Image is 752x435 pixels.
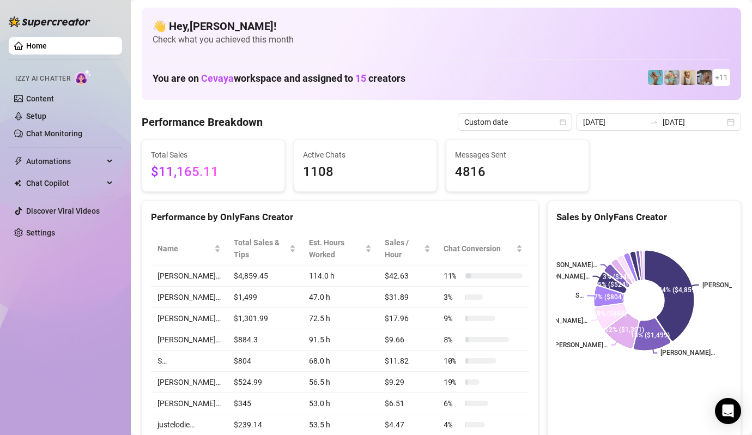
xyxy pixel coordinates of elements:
th: Name [151,232,227,265]
text: [PERSON_NAME]… [533,317,587,324]
span: Sales / Hour [385,237,422,261]
img: logo-BBDzfeDw.svg [9,16,90,27]
img: Chat Copilot [14,179,21,187]
td: 72.5 h [302,308,378,329]
h4: 👋 Hey, [PERSON_NAME] ! [153,19,730,34]
td: [PERSON_NAME]… [151,372,227,393]
input: End date [663,116,725,128]
span: Messages Sent [455,149,580,161]
td: $1,499 [227,287,302,308]
a: Home [26,41,47,50]
img: Megan [681,70,696,85]
text: S… [575,292,584,300]
th: Chat Conversion [437,232,529,265]
text: [PERSON_NAME]… [660,349,715,357]
span: Cevaya [201,72,234,84]
h1: You are on workspace and assigned to creators [153,72,405,84]
div: Performance by OnlyFans Creator [151,210,529,225]
span: + 11 [715,71,728,83]
span: calendar [560,119,566,125]
span: Active Chats [303,149,428,161]
span: Izzy AI Chatter [15,74,70,84]
td: $9.29 [378,372,437,393]
span: Name [157,243,212,255]
td: 53.0 h [302,393,378,414]
td: 68.0 h [302,351,378,372]
span: Chat Conversion [444,243,514,255]
div: Open Intercom Messenger [715,398,741,424]
span: 9 % [444,312,461,324]
a: Settings [26,228,55,237]
span: thunderbolt [14,157,23,166]
td: S… [151,351,227,372]
span: Automations [26,153,104,170]
td: 47.0 h [302,287,378,308]
td: 56.5 h [302,372,378,393]
td: $884.3 [227,329,302,351]
text: [PERSON_NAME]… [553,341,608,349]
td: $6.51 [378,393,437,414]
span: Custom date [464,114,566,130]
td: 114.0 h [302,265,378,287]
td: $524.99 [227,372,302,393]
a: Setup [26,112,46,120]
div: Est. Hours Worked [309,237,363,261]
a: Chat Monitoring [26,129,82,138]
td: [PERSON_NAME]… [151,308,227,329]
td: $1,301.99 [227,308,302,329]
span: $11,165.11 [151,162,276,183]
span: Total Sales [151,149,276,161]
th: Sales / Hour [378,232,437,265]
td: $42.63 [378,265,437,287]
td: [PERSON_NAME]… [151,287,227,308]
span: 15 [355,72,366,84]
td: $17.96 [378,308,437,329]
td: $4,859.45 [227,265,302,287]
td: $11.82 [378,351,437,372]
span: to [650,118,658,126]
td: 91.5 h [302,329,378,351]
input: Start date [583,116,645,128]
text: [PERSON_NAME]… [543,261,597,269]
img: AI Chatter [75,69,92,85]
td: $9.66 [378,329,437,351]
span: 4816 [455,162,580,183]
span: Check what you achieved this month [153,34,730,46]
span: 3 % [444,291,461,303]
span: 8 % [444,334,461,346]
th: Total Sales & Tips [227,232,302,265]
div: Sales by OnlyFans Creator [556,210,732,225]
img: Olivia [664,70,680,85]
img: Dominis [648,70,663,85]
span: swap-right [650,118,658,126]
span: Chat Copilot [26,174,104,192]
td: [PERSON_NAME]… [151,265,227,287]
td: $345 [227,393,302,414]
span: 4 % [444,419,461,431]
td: $31.89 [378,287,437,308]
a: Discover Viral Videos [26,207,100,215]
span: 11 % [444,270,461,282]
span: 10 % [444,355,461,367]
td: $804 [227,351,302,372]
a: Content [26,94,54,103]
span: 6 % [444,397,461,409]
img: Natalia [697,70,712,85]
span: 1108 [303,162,428,183]
td: [PERSON_NAME]… [151,393,227,414]
text: [PERSON_NAME]… [535,273,590,280]
h4: Performance Breakdown [142,114,263,130]
span: 19 % [444,376,461,388]
span: Total Sales & Tips [234,237,287,261]
td: [PERSON_NAME]… [151,329,227,351]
